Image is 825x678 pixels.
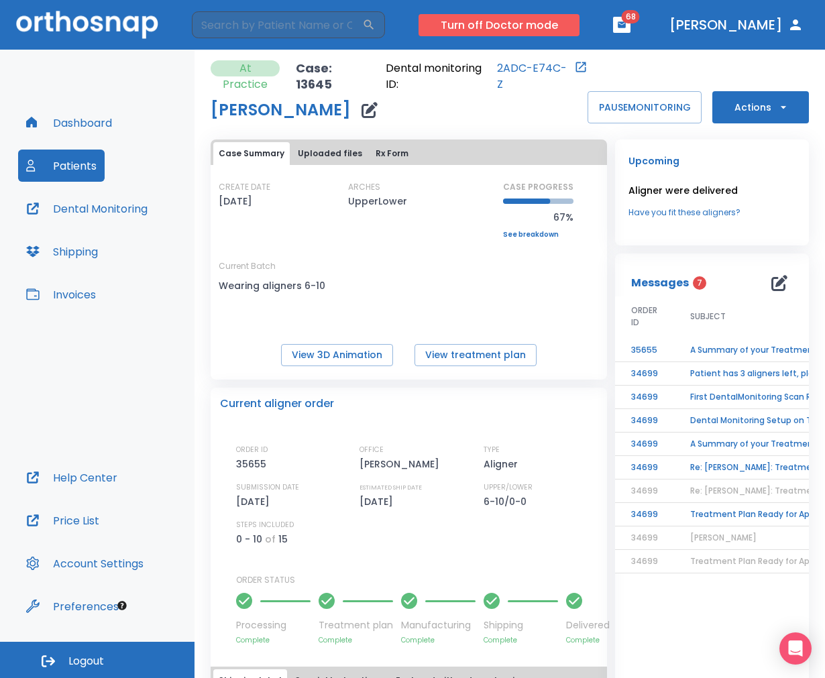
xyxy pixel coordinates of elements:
button: Rx Form [370,142,414,165]
p: Processing [236,618,311,632]
p: Aligner were delivered [628,182,795,199]
td: 35655 [615,339,674,362]
td: 34699 [615,433,674,456]
a: See breakdown [503,231,573,239]
span: 34699 [631,485,658,496]
span: SUBJECT [690,310,726,323]
a: Have you fit these aligners? [628,207,795,219]
p: 67% [503,209,573,225]
p: ORDER ID [236,444,268,456]
p: Current Batch [219,260,339,272]
button: Invoices [18,278,104,310]
p: [DATE] [219,193,252,209]
p: Dental monitoring ID: [386,60,494,93]
p: Wearing aligners 6-10 [219,278,339,294]
p: [DATE] [360,494,398,510]
p: 15 [278,531,288,547]
p: SUBMISSION DATE [236,482,299,494]
button: Uploaded files [292,142,368,165]
span: 7 [693,276,706,290]
td: 34699 [615,409,674,433]
td: 34699 [615,362,674,386]
div: tabs [213,142,604,165]
button: [PERSON_NAME] [664,13,809,37]
img: Orthosnap [16,11,158,38]
p: Aligner [484,456,522,472]
p: [DATE] [236,494,274,510]
button: Price List [18,504,107,536]
p: TYPE [484,444,500,456]
p: 6-10/0-0 [484,494,531,510]
p: ESTIMATED SHIP DATE [360,482,422,494]
input: Search by Patient Name or Case # [192,11,362,38]
button: Account Settings [18,547,152,579]
button: Shipping [18,235,106,268]
td: 34699 [615,503,674,526]
p: Complete [566,635,610,645]
p: CASE PROGRESS [503,181,573,193]
p: 35655 [236,456,271,472]
p: Shipping [484,618,558,632]
p: [PERSON_NAME] [360,456,444,472]
span: ORDER ID [631,304,658,329]
td: 34699 [615,456,674,479]
p: Case: 13645 [296,60,370,93]
p: Manufacturing [401,618,476,632]
p: Complete [319,635,393,645]
td: 34699 [615,386,674,409]
p: Complete [236,635,311,645]
button: Preferences [18,590,127,622]
div: Open patient in dental monitoring portal [386,60,588,93]
button: Actions [712,91,809,123]
button: Case Summary [213,142,290,165]
p: OFFICE [360,444,384,456]
span: Logout [68,654,104,669]
button: Help Center [18,461,125,494]
h1: [PERSON_NAME] [211,102,351,118]
p: Complete [401,635,476,645]
span: 34699 [631,532,658,543]
button: Dashboard [18,107,120,139]
p: Upcoming [628,153,795,169]
p: UpperLower [348,193,407,209]
p: Current aligner order [220,396,334,412]
button: View treatment plan [415,344,537,366]
p: CREATE DATE [219,181,270,193]
p: Messages [631,275,689,291]
span: 68 [622,10,640,23]
a: 2ADC-E74C-Z [497,60,571,93]
p: Delivered [566,618,610,632]
p: 0 - 10 [236,531,262,547]
p: ORDER STATUS [236,574,598,586]
div: Tooltip anchor [116,600,128,612]
p: ARCHES [348,181,380,193]
p: At Practice [216,60,274,93]
p: UPPER/LOWER [484,482,533,494]
button: View 3D Animation [281,344,393,366]
div: Open Intercom Messenger [779,632,812,665]
span: 34699 [631,555,658,567]
span: [PERSON_NAME] [690,532,757,543]
button: Turn off Doctor mode [419,14,580,36]
p: STEPS INCLUDED [236,519,294,531]
button: Patients [18,150,105,182]
p: Complete [484,635,558,645]
button: PAUSEMONITORING [588,91,702,123]
button: Dental Monitoring [18,192,156,225]
p: Treatment plan [319,618,393,632]
p: of [265,531,276,547]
